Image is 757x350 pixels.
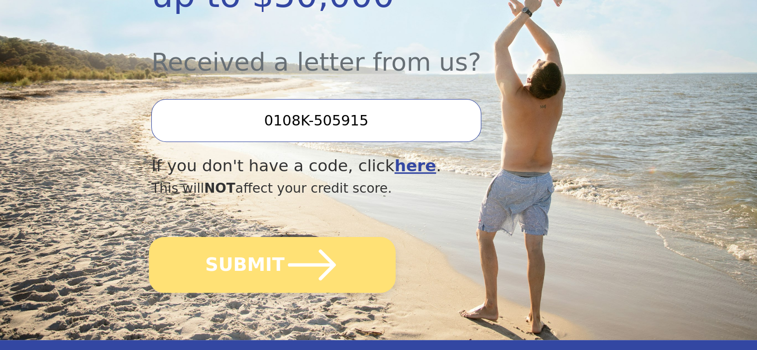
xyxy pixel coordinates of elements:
[149,237,396,293] button: SUBMIT
[204,180,235,196] span: NOT
[151,154,538,178] div: If you don't have a code, click .
[151,99,481,142] input: Enter your Offer Code:
[395,156,436,175] a: here
[151,21,538,81] div: Received a letter from us?
[151,178,538,198] div: This will affect your credit score.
